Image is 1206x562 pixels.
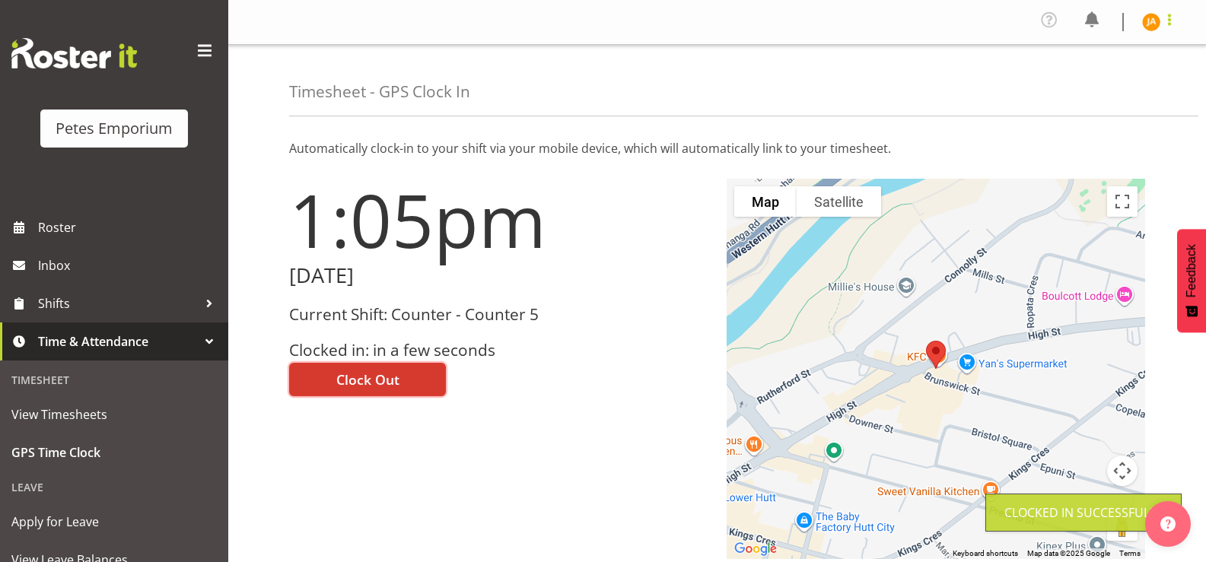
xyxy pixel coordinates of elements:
span: Map data ©2025 Google [1027,549,1110,557]
h3: Current Shift: Counter - Counter 5 [289,306,708,323]
span: View Timesheets [11,403,217,426]
span: Feedback [1185,244,1198,297]
button: Feedback - Show survey [1177,229,1206,332]
img: help-xxl-2.png [1160,516,1176,532]
div: Clocked in Successfully [1004,503,1163,522]
img: Rosterit website logo [11,38,137,68]
a: Terms (opens in new tab) [1119,549,1141,557]
span: Roster [38,216,221,239]
span: Apply for Leave [11,510,217,533]
button: Clock Out [289,363,446,396]
a: GPS Time Clock [4,433,224,472]
h4: Timesheet - GPS Clock In [289,83,470,100]
button: Show satellite imagery [797,186,881,217]
h2: [DATE] [289,264,708,287]
span: GPS Time Clock [11,441,217,464]
button: Toggle fullscreen view [1107,186,1138,217]
h1: 1:05pm [289,179,708,261]
span: Shifts [38,292,198,315]
button: Map camera controls [1107,456,1138,486]
button: Show street map [734,186,797,217]
span: Time & Attendance [38,330,198,353]
button: Keyboard shortcuts [953,548,1018,559]
a: Open this area in Google Maps (opens a new window) [730,539,781,559]
span: Clock Out [336,370,399,389]
p: Automatically clock-in to your shift via your mobile device, which will automatically link to you... [289,139,1145,157]
h3: Clocked in: in a few seconds [289,341,708,359]
span: Inbox [38,254,221,277]
img: jeseryl-armstrong10788.jpg [1142,13,1160,31]
div: Petes Emporium [56,117,173,140]
div: Timesheet [4,364,224,395]
a: View Timesheets [4,395,224,433]
a: Apply for Leave [4,503,224,541]
img: Google [730,539,781,559]
div: Leave [4,472,224,503]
